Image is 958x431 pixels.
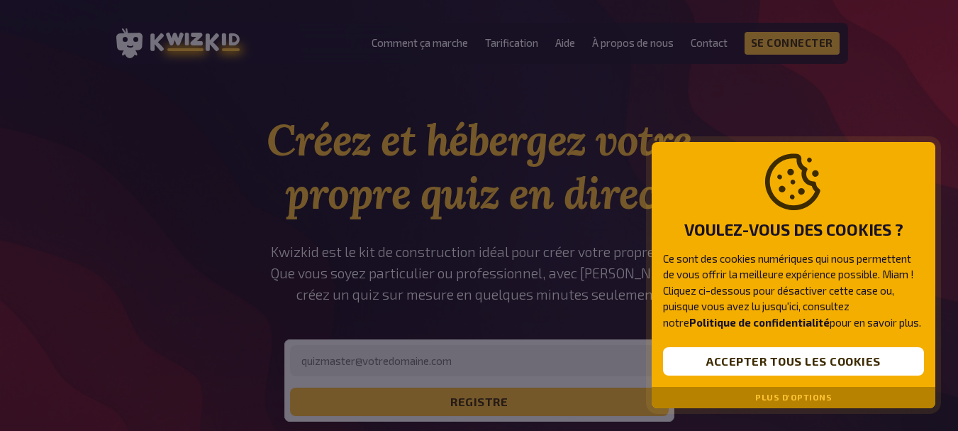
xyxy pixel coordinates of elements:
a: Politique de confidentialité [689,316,830,329]
button: Accepter tous les cookies [663,347,924,376]
font: Plus d'options [755,392,832,402]
font: pour en savoir plus. [830,316,921,329]
font: Accepter tous les cookies [706,354,881,368]
font: Ce sont des cookies numériques qui nous permettent de vous offrir la meilleure expérience possibl... [663,252,914,329]
font: Voulez-vous des cookies ? [684,220,903,239]
button: Plus d'options [755,393,832,403]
